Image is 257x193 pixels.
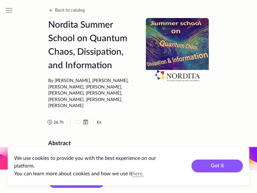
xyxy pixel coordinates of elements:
h2: Abstract [48,140,209,147]
a: here. [132,171,144,176]
span: Back to catalog [55,8,85,13]
span: 26.7 h [54,120,64,125]
abbr: English [97,120,102,124]
button: Got it [191,160,243,172]
button: Back to catalog [47,6,85,14]
span: We use cookies to provide you with the best experience on our platform. You can learn more about ... [14,156,156,176]
h1: Nordita Summer School on Quantum Chaos, Dissipation, and Information [48,18,138,72]
div: By [PERSON_NAME], [PERSON_NAME], [PERSON_NAME], [PERSON_NAME], [PERSON_NAME], [PERSON_NAME], [PER... [48,78,138,109]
